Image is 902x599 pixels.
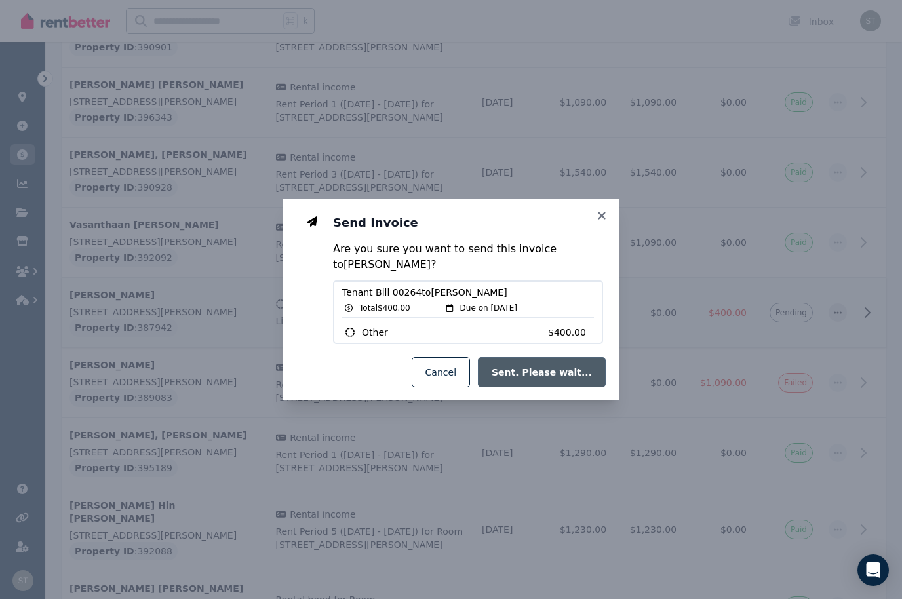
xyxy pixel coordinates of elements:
[412,357,470,387] button: Cancel
[333,215,603,231] h3: Send Invoice
[362,326,388,339] span: Other
[478,357,606,387] button: Sent. Please wait...
[333,241,603,273] p: Are you sure you want to send this invoice to [PERSON_NAME] ?
[460,303,517,313] span: Due on [DATE]
[857,554,889,586] div: Open Intercom Messenger
[548,326,594,339] span: $400.00
[342,286,594,299] span: Tenant Bill 00264 to [PERSON_NAME]
[359,303,410,313] span: Total $400.00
